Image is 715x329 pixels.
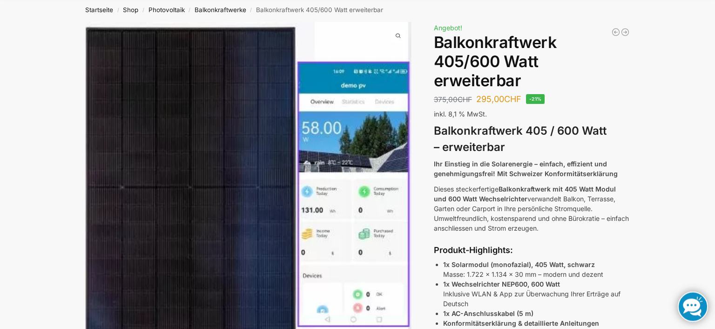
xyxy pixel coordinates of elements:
[434,124,607,154] strong: Balkonkraftwerk 405 / 600 Watt – erweiterbar
[434,184,630,233] p: Dieses steckerfertige verwandelt Balkon, Terrasse, Garten oder Carport in Ihre persönliche Stromq...
[434,245,513,255] strong: Produkt-Highlights:
[434,185,616,203] strong: Balkonkraftwerk mit 405 Watt Modul und 600 Watt Wechselrichter
[246,7,256,14] span: /
[148,6,185,14] a: Photovoltaik
[443,260,595,268] strong: 1x Solarmodul (monofazial), 405 Watt, schwarz
[621,27,630,37] a: 890/600 Watt Solarkraftwerk + 2,7 KW Batteriespeicher Genehmigungsfrei
[185,7,195,14] span: /
[434,33,630,90] h1: Balkonkraftwerk 405/600 Watt erweiterbar
[458,95,472,104] span: CHF
[434,95,472,104] bdi: 375,00
[113,7,123,14] span: /
[195,6,246,14] a: Balkonkraftwerke
[123,6,138,14] a: Shop
[443,279,630,308] p: Inklusive WLAN & App zur Überwachung Ihrer Erträge auf Deutsch
[85,6,113,14] a: Startseite
[443,260,630,279] p: Masse: 1.722 x 1.134 x 30 mm – modern und dezent
[434,24,462,32] span: Angebot!
[138,7,148,14] span: /
[526,94,545,104] span: -21%
[434,110,487,118] span: inkl. 8,1 % MwSt.
[476,94,521,104] bdi: 295,00
[443,309,533,317] strong: 1x AC-Anschlusskabel (5 m)
[504,94,521,104] span: CHF
[434,160,618,178] strong: Ihr Einstieg in die Solarenergie – einfach, effizient und genehmigungsfrei! Mit Schweizer Konform...
[443,319,599,327] strong: Konformitätserklärung & detaillierte Anleitungen
[443,280,560,288] strong: 1x Wechselrichter NEP600, 600 Watt
[611,27,621,37] a: Balkonkraftwerk 600/810 Watt Fullblack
